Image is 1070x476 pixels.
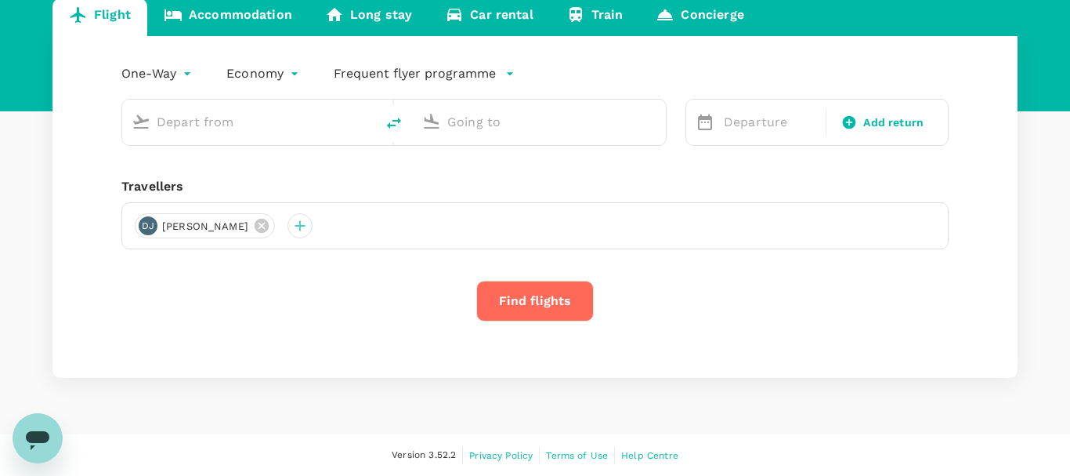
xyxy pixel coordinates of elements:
[469,450,533,461] span: Privacy Policy
[546,447,608,464] a: Terms of Use
[655,120,658,123] button: Open
[392,448,456,463] span: Version 3.52.2
[863,114,924,131] span: Add return
[157,110,342,134] input: Depart from
[226,61,302,86] div: Economy
[447,110,633,134] input: Going to
[621,447,678,464] a: Help Centre
[135,213,275,238] div: DJ[PERSON_NAME]
[546,450,608,461] span: Terms of Use
[364,120,367,123] button: Open
[139,216,157,235] div: DJ
[153,219,258,234] span: [PERSON_NAME]
[334,64,496,83] p: Frequent flyer programme
[375,104,413,142] button: delete
[121,177,949,196] div: Travellers
[121,61,195,86] div: One-Way
[724,113,816,132] p: Departure
[334,64,515,83] button: Frequent flyer programme
[13,413,63,463] iframe: Button to launch messaging window
[476,281,594,322] button: Find flights
[621,450,678,461] span: Help Centre
[469,447,533,464] a: Privacy Policy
